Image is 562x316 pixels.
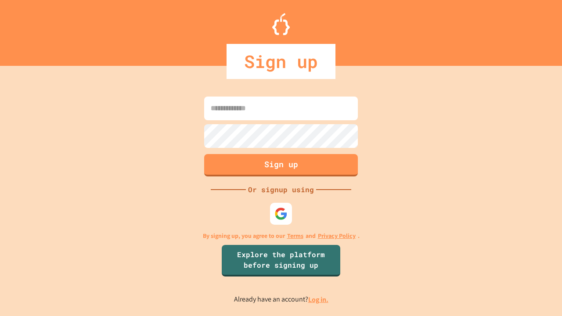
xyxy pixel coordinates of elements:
[272,13,290,35] img: Logo.svg
[308,295,328,304] a: Log in.
[287,231,303,241] a: Terms
[204,154,358,176] button: Sign up
[274,207,288,220] img: google-icon.svg
[246,184,316,195] div: Or signup using
[234,294,328,305] p: Already have an account?
[318,231,356,241] a: Privacy Policy
[222,245,340,276] a: Explore the platform before signing up
[227,44,335,79] div: Sign up
[203,231,360,241] p: By signing up, you agree to our and .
